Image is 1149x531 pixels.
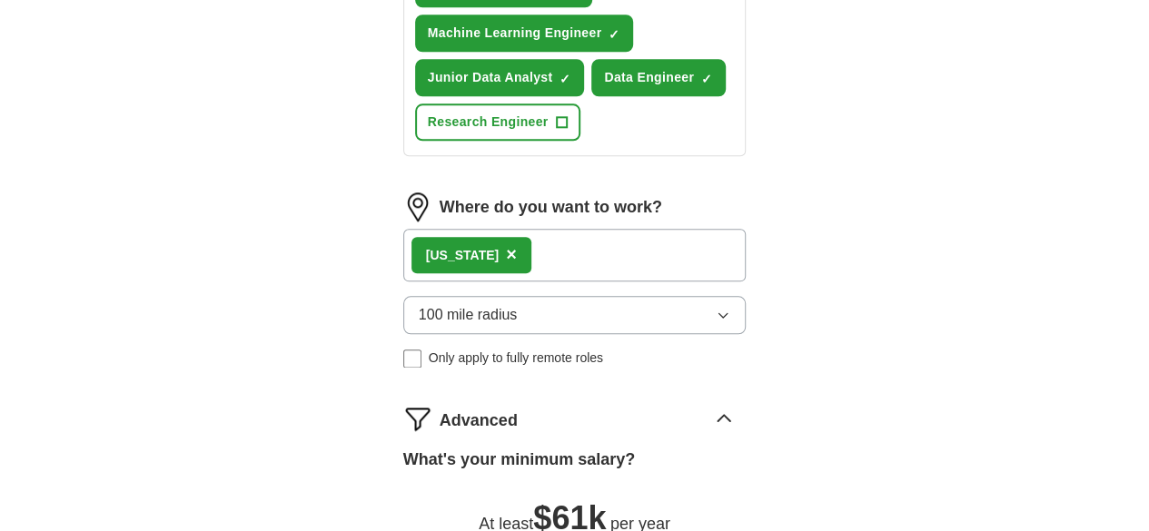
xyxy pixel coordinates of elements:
[428,68,553,87] span: Junior Data Analyst
[403,192,432,221] img: location.png
[403,447,635,472] label: What's your minimum salary?
[506,244,517,264] span: ×
[560,72,570,86] span: ✓
[604,68,694,87] span: Data Engineer
[415,59,585,96] button: Junior Data Analyst✓
[428,113,549,132] span: Research Engineer
[415,103,580,141] button: Research Engineer
[591,59,726,96] button: Data Engineer✓
[403,404,432,433] img: filter
[428,24,602,43] span: Machine Learning Engineer
[403,296,747,334] button: 100 mile radius
[419,304,518,326] span: 100 mile radius
[429,349,603,368] span: Only apply to fully remote roles
[440,195,662,220] label: Where do you want to work?
[415,15,634,52] button: Machine Learning Engineer✓
[403,349,421,368] input: Only apply to fully remote roles
[701,72,712,86] span: ✓
[609,27,619,42] span: ✓
[426,246,499,265] div: [US_STATE]
[506,241,517,269] button: ×
[440,408,518,433] span: Advanced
